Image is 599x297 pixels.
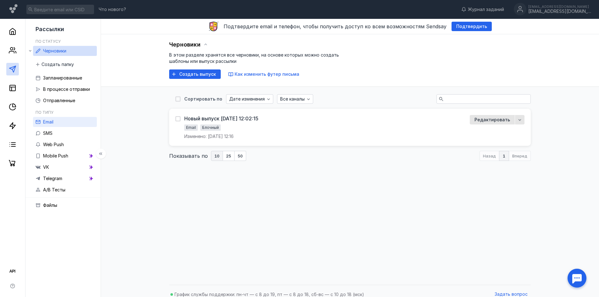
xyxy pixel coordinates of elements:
a: Mobile Push [33,151,97,161]
span: 25 [226,154,231,158]
span: Что нового? [99,7,126,12]
h5: По типу [36,110,53,115]
a: Telegram [33,173,97,184]
span: В этом разделе хранятся все черновики, на основе которых можно создать шаблоны или выпуск рассылки [169,52,339,64]
span: Редактировать [474,117,510,123]
span: VK [43,164,49,170]
button: 10 [211,151,223,161]
button: 50 [235,151,246,161]
span: Подтвердите email и телефон, чтобы получить доступ ко всем возможностям Sendsay [224,23,446,30]
button: Создать выпуск [169,69,221,79]
a: Новый выпуск [DATE] 12:02:15 [184,115,258,122]
a: Отправленные [33,96,97,106]
span: Отправленные [43,98,75,103]
button: 25 [223,151,235,161]
a: SMS [33,128,97,138]
span: Telegram [43,176,62,181]
span: Рассылки [36,26,64,32]
a: Журнал заданий [458,6,507,13]
span: SMS [43,130,53,136]
div: [EMAIL_ADDRESS][DOMAIN_NAME] [528,5,591,8]
span: Создать папку [42,62,74,67]
span: Web Push [43,142,64,147]
a: A/B Тесты [33,185,97,195]
span: Подтвердить [456,24,487,29]
div: Изменено: [DATE] 12:16 [184,133,234,140]
input: Введите email или CSID [26,5,94,14]
span: В процессе отправки [43,86,90,92]
span: Запланированные [43,75,82,80]
a: Email [33,117,97,127]
span: Блочный [202,125,219,130]
span: Черновики [43,48,66,53]
div: [EMAIL_ADDRESS][DOMAIN_NAME] [528,9,591,14]
span: Создать выпуск [179,72,216,77]
a: Web Push [33,140,97,150]
a: Файлы [33,200,97,210]
a: Что нового? [96,7,129,12]
a: VK [33,162,97,172]
button: Редактировать [470,115,515,124]
span: Файлы [43,202,57,208]
span: Черновики [169,41,201,48]
button: Создать папку [33,60,77,69]
a: Запланированные [33,73,97,83]
a: Черновики [33,46,97,56]
span: 10 [214,154,219,158]
a: В процессе отправки [33,84,97,94]
span: Задать вопрос [495,292,528,297]
button: Дате изменения [226,94,273,104]
div: Сортировать по [184,97,222,101]
span: Mobile Push [43,153,68,158]
button: Подтвердить [452,22,492,31]
h5: По статусу [36,39,61,44]
span: Журнал заданий [468,6,504,13]
span: Email [186,125,196,130]
span: График службы поддержки: пн-чт — с 8 до 19, пт — с 8 до 18, сб-вс — с 10 до 18 (мск) [175,292,364,297]
span: Показывать по [169,152,208,160]
span: Как изменить футер письма [235,71,299,77]
span: 50 [238,154,243,158]
span: A/B Тесты [43,187,65,192]
span: Email [43,119,53,124]
span: Дате изменения [229,96,265,102]
span: Все каналы [280,96,305,102]
button: Как изменить футер письма [228,71,299,77]
button: Все каналы [277,94,313,104]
